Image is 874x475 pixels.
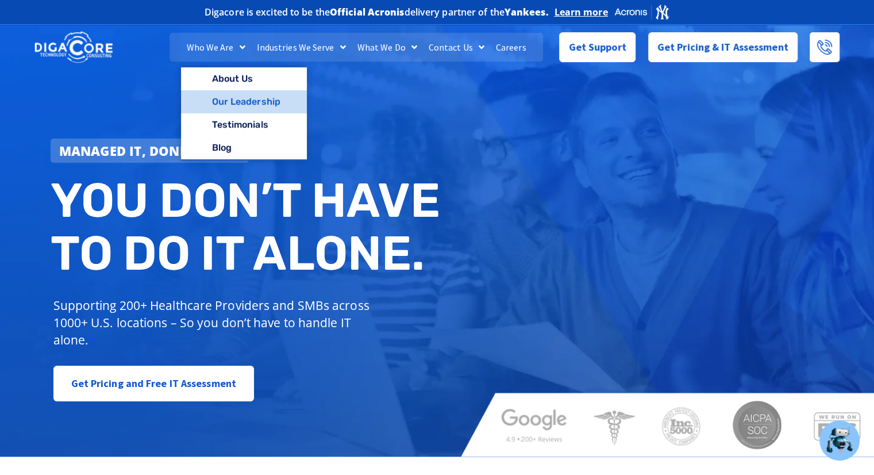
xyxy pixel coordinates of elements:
[59,142,241,159] strong: Managed IT, done better.
[330,6,405,18] b: Official Acronis
[53,297,375,348] p: Supporting 200+ Healthcare Providers and SMBs across 1000+ U.S. locations – So you don’t have to ...
[181,90,307,113] a: Our Leadership
[34,30,113,64] img: DigaCore Technology Consulting
[181,33,251,62] a: Who We Are
[251,33,352,62] a: Industries We Serve
[71,372,236,395] span: Get Pricing and Free IT Assessment
[181,136,307,159] a: Blog
[352,33,423,62] a: What We Do
[53,366,254,401] a: Get Pricing and Free IT Assessment
[170,33,543,62] nav: Menu
[205,7,549,17] h2: Digacore is excited to be the delivery partner of the
[555,6,608,18] a: Learn more
[181,67,307,90] a: About Us
[490,33,532,62] a: Careers
[51,139,249,163] a: Managed IT, done better.
[181,113,307,136] a: Testimonials
[505,6,549,18] b: Yankees.
[648,32,798,62] a: Get Pricing & IT Assessment
[51,174,446,279] h2: You don’t have to do IT alone.
[614,3,670,20] img: Acronis
[181,67,307,160] ul: Who We Are
[657,36,788,59] span: Get Pricing & IT Assessment
[559,32,636,62] a: Get Support
[423,33,490,62] a: Contact Us
[569,36,626,59] span: Get Support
